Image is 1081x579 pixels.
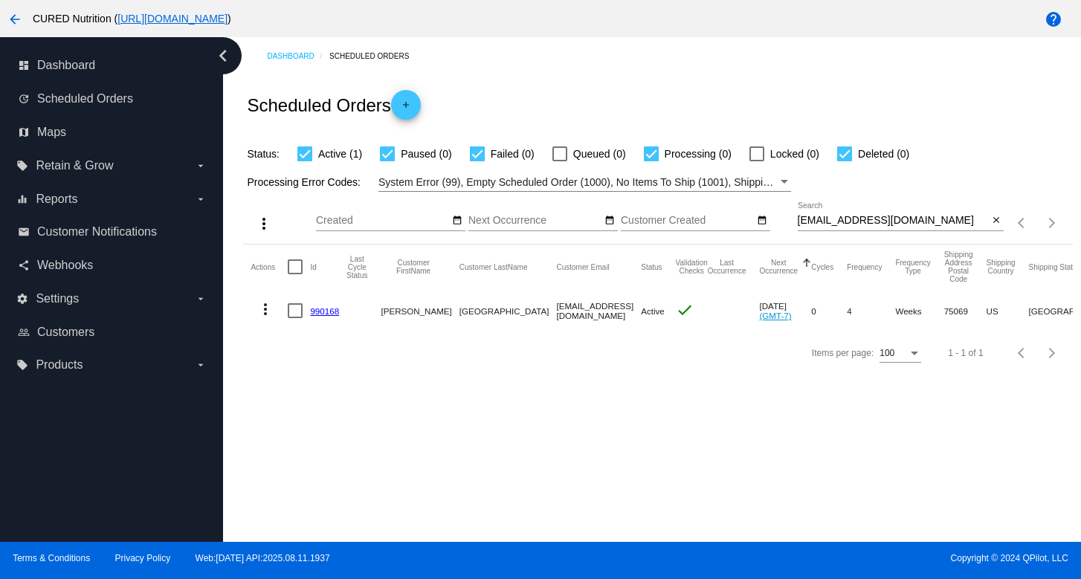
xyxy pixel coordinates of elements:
mat-cell: Weeks [895,289,943,332]
button: Next page [1037,208,1067,238]
button: Change sorting for CustomerLastName [459,262,528,271]
i: chevron_left [211,44,235,68]
div: Items per page: [812,348,874,358]
mat-cell: [EMAIL_ADDRESS][DOMAIN_NAME] [557,289,642,332]
button: Change sorting for ShippingPostcode [944,250,973,283]
button: Change sorting for NextOccurrenceUtc [759,259,798,275]
i: local_offer [16,160,28,172]
mat-cell: 75069 [944,289,987,332]
button: Change sorting for FrequencyType [895,259,930,275]
a: (GMT-7) [759,311,791,320]
button: Change sorting for Cycles [811,262,833,271]
mat-icon: more_vert [255,215,273,233]
span: Failed (0) [491,145,535,163]
mat-cell: 4 [847,289,895,332]
a: Web:[DATE] API:2025.08.11.1937 [196,553,330,563]
span: Scheduled Orders [37,92,133,106]
span: Active (1) [318,145,362,163]
mat-cell: US [987,289,1029,332]
mat-header-cell: Actions [251,245,288,289]
span: Customers [37,326,94,339]
span: Status: [247,148,280,160]
a: Dashboard [267,45,329,68]
i: email [18,226,30,238]
a: people_outline Customers [18,320,207,344]
i: equalizer [16,193,28,205]
button: Clear [988,213,1004,229]
mat-select: Items per page: [880,349,921,359]
mat-cell: [PERSON_NAME] [381,289,459,332]
a: [URL][DOMAIN_NAME] [117,13,228,25]
a: Privacy Policy [115,553,171,563]
a: Scheduled Orders [329,45,422,68]
span: 100 [880,348,894,358]
button: Change sorting for CustomerEmail [557,262,610,271]
div: 1 - 1 of 1 [948,348,983,358]
i: local_offer [16,359,28,371]
mat-icon: close [991,215,1001,227]
mat-icon: date_range [604,215,615,227]
i: arrow_drop_down [195,193,207,205]
i: arrow_drop_down [195,160,207,172]
mat-cell: [DATE] [759,289,811,332]
mat-icon: add [397,100,415,117]
mat-cell: [GEOGRAPHIC_DATA] [459,289,557,332]
i: settings [16,293,28,305]
i: dashboard [18,59,30,71]
a: 990168 [310,306,339,316]
i: map [18,126,30,138]
mat-icon: arrow_back [6,10,24,28]
span: Locked (0) [770,145,819,163]
button: Change sorting for Status [641,262,662,271]
button: Change sorting for CustomerFirstName [381,259,445,275]
input: Created [316,215,450,227]
button: Next page [1037,338,1067,368]
button: Change sorting for ShippingCountry [987,259,1016,275]
a: Terms & Conditions [13,553,90,563]
mat-header-cell: Validation Checks [676,245,708,289]
span: Webhooks [37,259,93,272]
span: Copyright © 2024 QPilot, LLC [553,553,1068,563]
input: Next Occurrence [468,215,602,227]
i: people_outline [18,326,30,338]
span: Customer Notifications [37,225,157,239]
i: share [18,259,30,271]
button: Previous page [1007,338,1037,368]
span: Settings [36,292,79,305]
span: Active [641,306,665,316]
i: update [18,93,30,105]
a: email Customer Notifications [18,220,207,244]
button: Change sorting for LastProcessingCycleId [346,255,367,279]
input: Search [798,215,989,227]
button: Previous page [1007,208,1037,238]
span: Reports [36,193,77,206]
a: update Scheduled Orders [18,87,207,111]
span: Maps [37,126,66,139]
span: Queued (0) [573,145,626,163]
mat-select: Filter by Processing Error Codes [378,173,791,192]
i: arrow_drop_down [195,293,207,305]
span: Processing (0) [665,145,732,163]
mat-icon: more_vert [256,300,274,318]
span: Deleted (0) [858,145,909,163]
mat-icon: date_range [452,215,462,227]
a: share Webhooks [18,253,207,277]
button: Change sorting for Id [310,262,316,271]
span: CURED Nutrition ( ) [33,13,231,25]
mat-cell: 0 [811,289,847,332]
span: Paused (0) [401,145,451,163]
mat-icon: date_range [757,215,767,227]
span: Processing Error Codes: [247,176,361,188]
mat-icon: check [676,301,694,319]
mat-icon: help [1045,10,1062,28]
h2: Scheduled Orders [247,90,420,120]
span: Dashboard [37,59,95,72]
a: dashboard Dashboard [18,54,207,77]
span: Products [36,358,83,372]
i: arrow_drop_down [195,359,207,371]
a: map Maps [18,120,207,144]
span: Retain & Grow [36,159,113,172]
button: Change sorting for Frequency [847,262,882,271]
button: Change sorting for LastOccurrenceUtc [708,259,746,275]
input: Customer Created [621,215,755,227]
